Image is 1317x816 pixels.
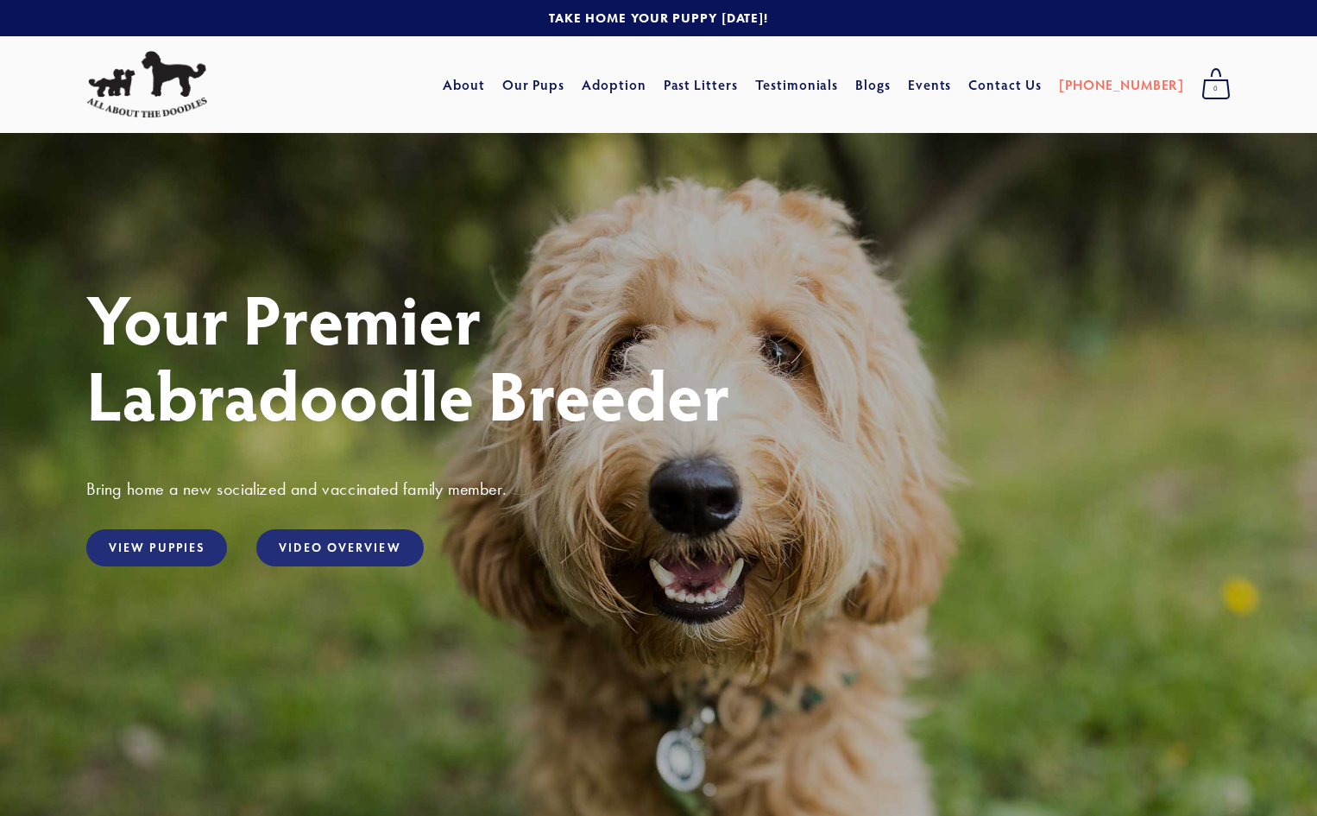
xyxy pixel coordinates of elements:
a: Blogs [855,69,891,100]
a: Contact Us [968,69,1042,100]
a: [PHONE_NUMBER] [1059,69,1184,100]
span: 0 [1201,78,1231,100]
a: Testimonials [755,69,839,100]
a: About [443,69,485,100]
a: Our Pups [502,69,565,100]
h3: Bring home a new socialized and vaccinated family member. [86,478,1231,500]
a: Adoption [582,69,646,100]
a: View Puppies [86,529,227,566]
a: Past Litters [664,75,739,93]
a: 0 items in cart [1193,63,1239,106]
img: All About The Doodles [86,51,207,118]
a: Video Overview [256,529,423,566]
h1: Your Premier Labradoodle Breeder [86,280,1231,432]
a: Events [908,69,952,100]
